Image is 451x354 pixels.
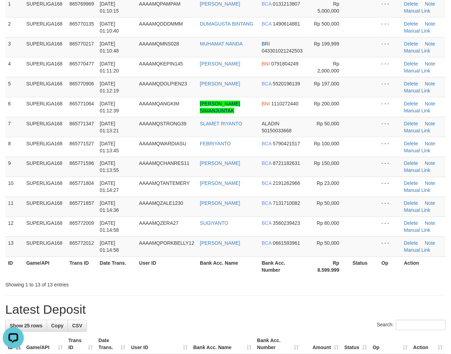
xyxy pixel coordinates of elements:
span: [DATE] 01:10:48 [100,41,119,54]
a: [PERSON_NAME] [200,181,240,186]
th: User ID [136,257,197,277]
td: 6 [5,97,23,117]
th: ID [5,257,23,277]
span: AAAAMQZERA27 [139,221,179,226]
span: BCA [262,201,272,206]
th: Status [350,257,379,277]
th: Trans ID [67,257,97,277]
td: - - - [379,37,401,57]
span: 865772009 [70,221,94,226]
a: [PERSON_NAME] SIMANJUNTAK [200,101,240,113]
td: 10 [5,177,23,197]
th: Bank Acc. Name [197,257,259,277]
span: 865770906 [70,81,94,86]
td: - - - [379,217,401,237]
a: Manual Link [404,168,431,173]
span: Copy 5790421517 to clipboard [273,141,300,146]
span: [DATE] 01:13:21 [100,121,119,133]
span: AAAAMQPORKBELLY12 [139,241,194,246]
span: Copy 0661593961 to clipboard [273,241,300,246]
td: - - - [379,157,401,177]
span: Rp 100,000 [314,141,339,146]
td: 9 [5,157,23,177]
span: Copy 043301021242503 to clipboard [262,48,303,54]
span: 865771857 [70,201,94,206]
span: BCA [262,21,272,27]
th: Bank Acc. Number [259,257,308,277]
span: [DATE] 01:13:45 [100,141,119,153]
a: Delete [404,221,418,226]
td: SUPERLIGA168 [23,137,67,157]
span: BCA [262,1,272,7]
td: SUPERLIGA168 [23,177,67,197]
td: SUPERLIGA168 [23,117,67,137]
span: [DATE] 01:12:39 [100,101,119,113]
th: Op [379,257,401,277]
td: - - - [379,237,401,257]
span: Copy [51,323,63,329]
span: [DATE] 01:11:20 [100,61,119,74]
span: [DATE] 01:13:55 [100,161,119,173]
a: Delete [404,121,418,126]
span: BCA [262,161,272,166]
span: Copy 0131213807 to clipboard [273,1,300,7]
td: SUPERLIGA168 [23,37,67,57]
span: BCA [262,221,272,226]
span: Rp 80,000 [317,221,340,226]
span: Rp 50,000 [317,201,340,206]
td: 7 [5,117,23,137]
td: - - - [379,57,401,77]
span: AAAAMQWARDIASU [139,141,186,146]
span: CSV [72,323,82,329]
button: Open LiveChat chat widget [3,3,24,24]
span: [DATE] 01:14:27 [100,181,119,193]
span: Rp 50,000 [317,241,340,246]
span: [DATE] 01:14:58 [100,221,119,233]
a: Manual Link [404,148,431,153]
a: Delete [404,41,418,47]
span: 865771347 [70,121,94,126]
span: Copy 3560239423 to clipboard [273,221,300,226]
span: 865769969 [70,1,94,7]
span: BRI [262,41,270,47]
span: 865771804 [70,181,94,186]
a: Copy [47,320,68,332]
td: 8 [5,137,23,157]
span: Copy 1490614881 to clipboard [273,21,300,27]
td: SUPERLIGA168 [23,17,67,37]
a: Manual Link [404,208,431,213]
a: Note [425,241,436,246]
a: [PERSON_NAME] [200,1,240,7]
a: CSV [68,320,87,332]
span: Rp 5,000,000 [318,1,339,14]
a: MUHAMAT NANDA [200,41,243,47]
span: AAAAMQCHANRES11 [139,161,189,166]
a: [PERSON_NAME] [200,241,240,246]
a: Note [425,61,436,67]
h1: Latest Deposit [5,303,446,317]
a: SUGIYANTO [200,221,228,226]
a: DUMAGUSTA BINTANG [200,21,254,27]
a: Note [425,161,436,166]
td: SUPERLIGA168 [23,97,67,117]
a: [PERSON_NAME] [200,81,240,86]
span: Copy 1110272440 to clipboard [271,101,299,106]
a: Delete [404,201,418,206]
a: Delete [404,101,418,106]
span: Rp 150,000 [314,161,339,166]
td: - - - [379,137,401,157]
span: BCA [262,81,272,86]
a: Manual Link [404,108,431,113]
a: Manual Link [404,68,431,74]
a: Manual Link [404,28,431,34]
th: Rp 8.599.999 [308,257,350,277]
a: SLAMET RIYANTO [200,121,242,126]
span: Rp 500,000 [314,21,339,27]
a: Note [425,81,436,86]
a: Note [425,221,436,226]
td: SUPERLIGA168 [23,157,67,177]
td: 13 [5,237,23,257]
td: 2 [5,17,23,37]
span: BCA [262,241,272,246]
span: 865771064 [70,101,94,106]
